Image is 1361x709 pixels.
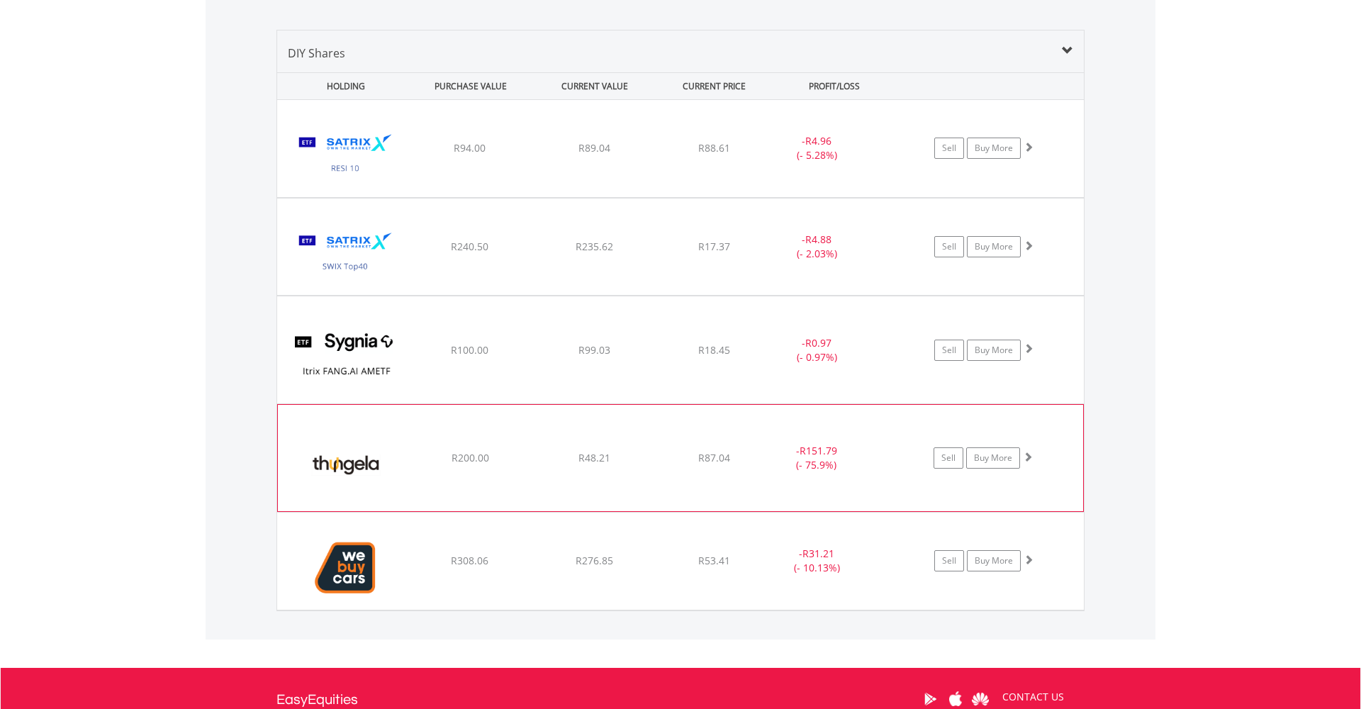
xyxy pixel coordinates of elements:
[763,336,870,364] div: - (- 0.97%)
[578,451,610,464] span: R48.21
[278,73,407,99] div: HOLDING
[967,236,1021,257] a: Buy More
[578,343,610,357] span: R99.03
[763,547,870,575] div: - (- 10.13%)
[967,138,1021,159] a: Buy More
[284,530,406,606] img: EQU.ZA.WBC.png
[698,141,730,155] span: R88.61
[805,233,831,246] span: R4.88
[576,554,613,567] span: R276.85
[800,444,837,457] span: R151.79
[763,134,870,162] div: - (- 5.28%)
[805,134,831,147] span: R4.96
[967,550,1021,571] a: Buy More
[763,233,870,261] div: - (- 2.03%)
[284,314,406,399] img: EQU.ZA.SYFANG.png
[805,336,831,350] span: R0.97
[934,236,964,257] a: Sell
[966,447,1020,469] a: Buy More
[288,45,345,61] span: DIY Shares
[698,451,730,464] span: R87.04
[698,343,730,357] span: R18.45
[934,138,964,159] a: Sell
[934,550,964,571] a: Sell
[454,141,486,155] span: R94.00
[698,240,730,253] span: R17.37
[698,554,730,567] span: R53.41
[284,118,406,194] img: EQU.ZA.STXRES.png
[967,340,1021,361] a: Buy More
[534,73,655,99] div: CURRENT VALUE
[658,73,771,99] div: CURRENT PRICE
[934,340,964,361] a: Sell
[934,447,963,469] a: Sell
[451,554,488,567] span: R308.06
[576,240,613,253] span: R235.62
[410,73,531,99] div: PURCHASE VALUE
[284,216,406,292] img: EQU.ZA.STXSWX.png
[285,423,407,508] img: EQU.ZA.TGA.png
[452,451,489,464] span: R200.00
[763,444,870,472] div: - (- 75.9%)
[578,141,610,155] span: R89.04
[451,343,488,357] span: R100.00
[773,73,895,99] div: PROFIT/LOSS
[451,240,488,253] span: R240.50
[802,547,834,560] span: R31.21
